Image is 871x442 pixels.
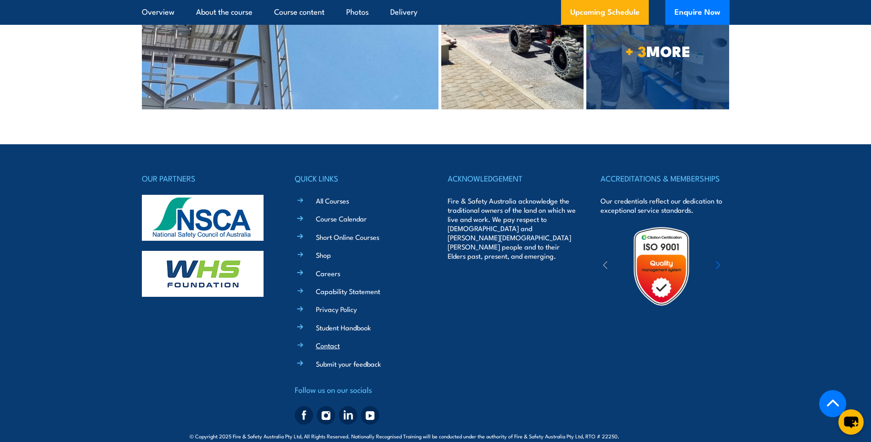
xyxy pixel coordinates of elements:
[601,172,729,185] h4: ACCREDITATIONS & MEMBERSHIPS
[316,268,340,278] a: Careers
[838,409,864,435] button: chat-button
[316,232,379,242] a: Short Online Courses
[649,431,681,440] a: KND Digital
[316,340,340,350] a: Contact
[621,226,702,306] img: Untitled design (19)
[295,172,423,185] h4: QUICK LINKS
[630,432,681,440] span: Site:
[586,44,729,57] span: MORE
[190,431,681,440] span: © Copyright 2025 Fire & Safety Australia Pty Ltd, All Rights Reserved. Nationally Recognised Trai...
[142,195,264,241] img: nsca-logo-footer
[295,383,423,396] h4: Follow us on our socials
[142,251,264,297] img: whs-logo-footer
[448,172,576,185] h4: ACKNOWLEDGEMENT
[316,304,357,314] a: Privacy Policy
[316,250,331,260] a: Shop
[316,196,349,205] a: All Courses
[316,286,380,296] a: Capability Statement
[702,250,782,282] img: ewpa-logo
[142,172,270,185] h4: OUR PARTNERS
[316,214,367,223] a: Course Calendar
[448,196,576,261] p: Fire & Safety Australia acknowledge the traditional owners of the land on which we live and work....
[625,39,646,62] strong: + 3
[601,196,729,215] p: Our credentials reflect our dedication to exceptional service standards.
[316,359,381,368] a: Submit your feedback
[316,323,371,332] a: Student Handbook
